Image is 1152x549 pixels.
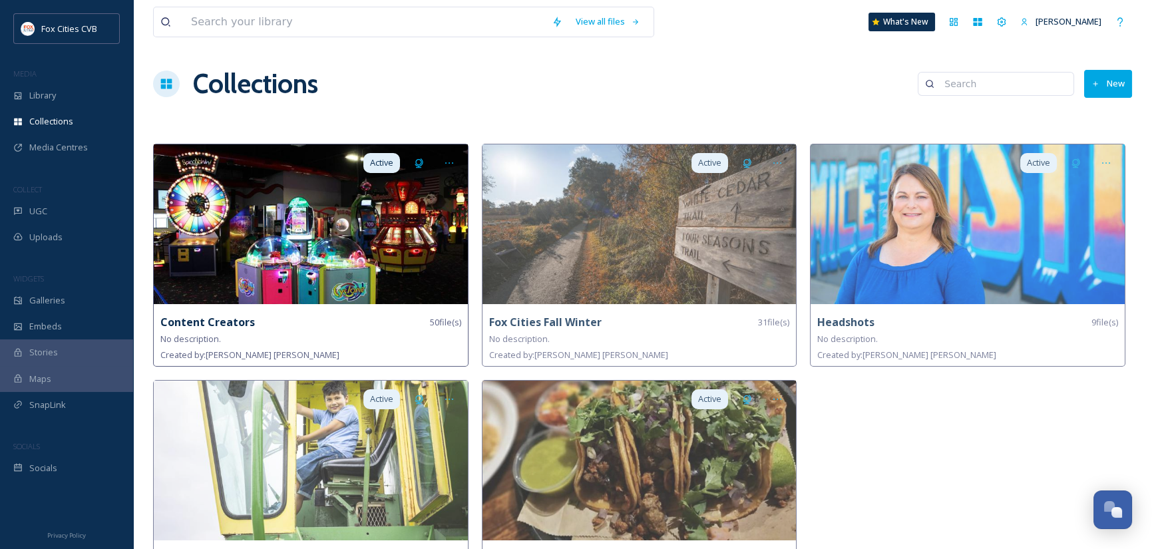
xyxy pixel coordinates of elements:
[29,462,57,474] span: Socials
[569,9,647,35] a: View all files
[184,7,545,37] input: Search your library
[482,144,797,304] img: 4e344bad-b1c5-4438-b095-ba474301ab06.jpg
[13,184,42,194] span: COLLECT
[160,333,221,345] span: No description.
[817,349,996,361] span: Created by: [PERSON_NAME] [PERSON_NAME]
[698,156,721,169] span: Active
[29,294,65,307] span: Galleries
[430,316,461,329] span: 50 file(s)
[482,381,797,540] img: e0f7acc0-62f2-4ba4-873e-b195232c513c.jpg
[370,156,393,169] span: Active
[13,274,44,283] span: WIDGETS
[154,381,468,540] img: c838f661-ddba-403e-ac4a-18a43bfe704f.jpg
[29,141,88,154] span: Media Centres
[193,64,318,104] a: Collections
[41,23,97,35] span: Fox Cities CVB
[698,393,721,405] span: Active
[29,115,73,128] span: Collections
[29,205,47,218] span: UGC
[938,71,1067,97] input: Search
[47,526,86,542] a: Privacy Policy
[1014,9,1108,35] a: [PERSON_NAME]
[489,333,550,345] span: No description.
[29,320,62,333] span: Embeds
[29,373,51,385] span: Maps
[47,531,86,540] span: Privacy Policy
[13,69,37,79] span: MEDIA
[13,441,40,451] span: SOCIALS
[817,315,874,329] strong: Headshots
[29,346,58,359] span: Stories
[811,144,1125,304] img: f3bc7230-f784-40aa-bc1c-73424037d80b.jpg
[489,349,668,361] span: Created by: [PERSON_NAME] [PERSON_NAME]
[1093,490,1132,529] button: Open Chat
[758,316,789,329] span: 31 file(s)
[370,393,393,405] span: Active
[29,89,56,102] span: Library
[1027,156,1050,169] span: Active
[1084,70,1132,97] button: New
[868,13,935,31] a: What's New
[1036,15,1101,27] span: [PERSON_NAME]
[29,399,66,411] span: SnapLink
[154,144,468,304] img: 5d522681-88e8-49ff-ae0a-3f44746e4845.jpg
[160,315,255,329] strong: Content Creators
[817,333,878,345] span: No description.
[1091,316,1118,329] span: 9 file(s)
[29,231,63,244] span: Uploads
[21,22,35,35] img: images.png
[160,349,339,361] span: Created by: [PERSON_NAME] [PERSON_NAME]
[489,315,602,329] strong: Fox Cities Fall Winter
